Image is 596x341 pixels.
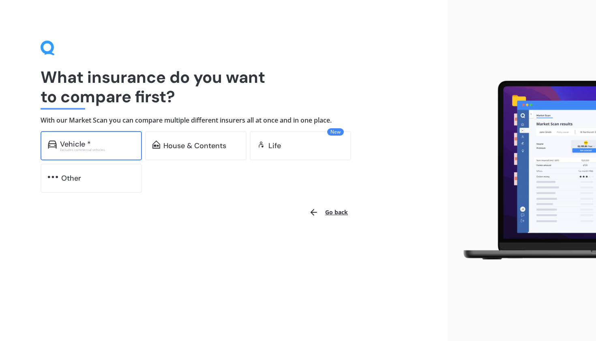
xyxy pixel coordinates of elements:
[304,203,353,222] button: Go back
[48,140,57,149] img: car.f15378c7a67c060ca3f3.svg
[41,67,407,106] h1: What insurance do you want to compare first?
[48,173,58,181] img: other.81dba5aafe580aa69f38.svg
[327,128,344,136] span: New
[268,142,281,150] div: Life
[61,174,81,182] div: Other
[41,116,407,125] h4: With our Market Scan you can compare multiple different insurers all at once and in one place.
[152,140,160,149] img: home-and-contents.b802091223b8502ef2dd.svg
[257,140,265,149] img: life.f720d6a2d7cdcd3ad642.svg
[60,148,135,151] div: Excludes commercial vehicles
[60,140,91,148] div: Vehicle *
[163,142,226,150] div: House & Contents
